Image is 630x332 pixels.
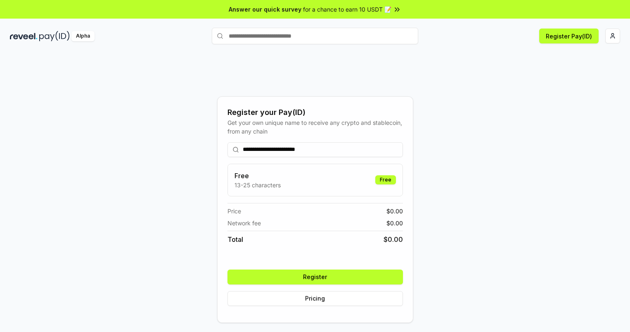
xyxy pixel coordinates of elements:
[229,5,301,14] span: Answer our quick survey
[71,31,95,41] div: Alpha
[234,171,281,181] h3: Free
[10,31,38,41] img: reveel_dark
[234,181,281,189] p: 13-25 characters
[227,107,403,118] div: Register your Pay(ID)
[375,175,396,184] div: Free
[386,219,403,227] span: $ 0.00
[39,31,70,41] img: pay_id
[227,291,403,306] button: Pricing
[227,270,403,284] button: Register
[384,234,403,244] span: $ 0.00
[227,234,243,244] span: Total
[227,219,261,227] span: Network fee
[386,207,403,215] span: $ 0.00
[227,118,403,136] div: Get your own unique name to receive any crypto and stablecoin, from any chain
[539,29,599,43] button: Register Pay(ID)
[227,207,241,215] span: Price
[303,5,391,14] span: for a chance to earn 10 USDT 📝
